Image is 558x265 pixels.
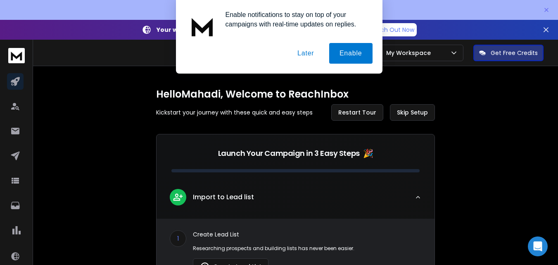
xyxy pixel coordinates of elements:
p: Launch Your Campaign in 3 Easy Steps [218,148,360,159]
p: Researching prospects and building lists has never been easier. [193,245,421,252]
div: 1 [170,230,186,247]
p: Kickstart your journey with these quick and easy steps [156,108,313,117]
span: Skip Setup [397,108,428,117]
p: Create Lead List [193,230,421,239]
button: Restart Tour [331,104,383,121]
div: Enable notifications to stay on top of your campaigns with real-time updates on replies. [219,10,373,29]
button: Skip Setup [390,104,435,121]
img: lead [173,192,183,202]
span: 🎉 [363,148,373,159]
div: Open Intercom Messenger [528,236,548,256]
p: Import to Lead list [193,192,254,202]
button: leadImport to Lead list [157,182,435,219]
img: notification icon [186,10,219,43]
h1: Hello Mahadi , Welcome to ReachInbox [156,88,435,101]
button: Later [287,43,324,64]
button: Enable [329,43,373,64]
